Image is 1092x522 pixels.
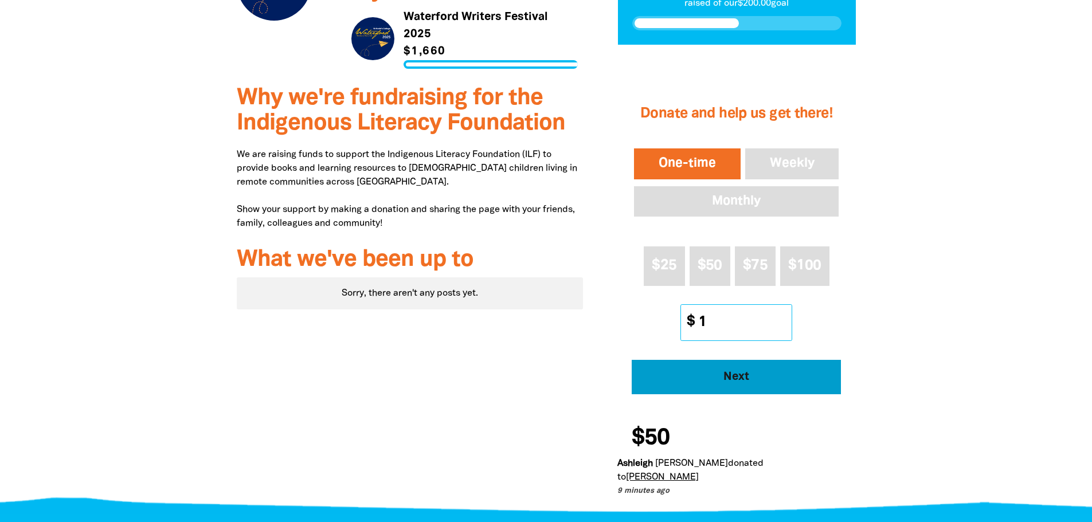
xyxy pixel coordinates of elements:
button: $75 [735,246,776,286]
em: Ashleigh [617,460,653,468]
span: Why we're fundraising for the Indigenous Literacy Foundation [237,88,565,134]
span: $50 [698,259,722,272]
button: Monthly [632,184,841,219]
span: $50 [632,427,670,450]
button: Pay with Credit Card [632,360,841,394]
button: $50 [690,246,730,286]
p: We are raising funds to support the Indigenous Literacy Foundation (ILF) to provide books and lea... [237,148,584,230]
a: [PERSON_NAME] [626,473,699,481]
div: Sorry, there aren't any posts yet. [237,277,584,309]
p: 9 minutes ago [617,486,846,497]
button: One-time [632,146,743,182]
span: $100 [788,259,821,272]
span: $25 [652,259,676,272]
h3: What we've been up to [237,248,584,273]
button: Weekly [743,146,841,182]
span: donated to [617,460,764,481]
span: $ [681,305,695,340]
button: $100 [780,246,829,286]
div: Donation stream [617,420,855,497]
div: Paginated content [237,277,584,309]
span: $75 [743,259,768,272]
h2: Donate and help us get there! [632,91,841,137]
em: [PERSON_NAME] [655,460,728,468]
input: Other [690,305,792,340]
span: Next [648,371,825,383]
button: $25 [644,246,684,286]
